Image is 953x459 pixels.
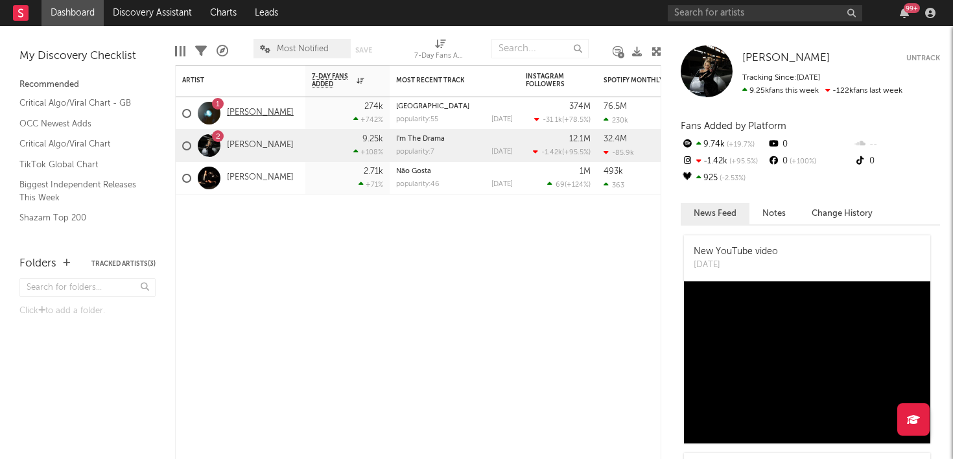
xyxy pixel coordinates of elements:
[491,181,513,188] div: [DATE]
[396,135,513,143] div: I'm The Drama
[854,136,940,153] div: --
[788,158,816,165] span: +100 %
[491,116,513,123] div: [DATE]
[668,5,862,21] input: Search for artists
[19,231,143,246] a: YouTube Hottest Videos
[19,96,143,110] a: Critical Algo/Viral Chart - GB
[414,32,466,70] div: 7-Day Fans Added (7-Day Fans Added)
[854,153,940,170] div: 0
[547,180,591,189] div: ( )
[681,170,767,187] div: 925
[491,148,513,156] div: [DATE]
[681,153,767,170] div: -1.42k
[396,181,440,188] div: popularity: 46
[742,87,902,95] span: -122k fans last week
[19,117,143,131] a: OCC Newest Adds
[396,116,438,123] div: popularity: 55
[799,203,886,224] button: Change History
[19,137,143,151] a: Critical Algo/Viral Chart
[604,135,627,143] div: 32.4M
[353,115,383,124] div: +742 %
[364,167,383,176] div: 2.71k
[604,76,701,84] div: Spotify Monthly Listeners
[580,167,591,176] div: 1M
[396,168,513,175] div: Não Gosta
[359,180,383,189] div: +71 %
[19,278,156,297] input: Search for folders...
[541,149,562,156] span: -1.42k
[19,49,156,64] div: My Discovery Checklist
[227,140,294,151] a: [PERSON_NAME]
[277,45,329,53] span: Most Notified
[725,141,755,148] span: +19.7 %
[742,74,820,82] span: Tracking Since: [DATE]
[742,52,830,65] a: [PERSON_NAME]
[681,203,749,224] button: News Feed
[491,39,589,58] input: Search...
[767,153,853,170] div: 0
[195,32,207,70] div: Filters
[604,102,627,111] div: 76.5M
[569,102,591,111] div: 374M
[742,53,830,64] span: [PERSON_NAME]
[396,103,469,110] a: [GEOGRAPHIC_DATA]
[396,103,513,110] div: Hampstead
[749,203,799,224] button: Notes
[19,158,143,172] a: TikTok Global Chart
[681,136,767,153] div: 9.74k
[604,181,624,189] div: 363
[396,168,431,175] a: Não Gosta
[564,149,589,156] span: +95.5 %
[767,136,853,153] div: 0
[534,115,591,124] div: ( )
[19,211,143,225] a: Shazam Top 200
[569,135,591,143] div: 12.1M
[904,3,920,13] div: 99 +
[355,47,372,54] button: Save
[19,178,143,204] a: Biggest Independent Releases This Week
[91,261,156,267] button: Tracked Artists(3)
[526,73,571,88] div: Instagram Followers
[175,32,185,70] div: Edit Columns
[742,87,819,95] span: 9.25k fans this week
[900,8,909,18] button: 99+
[567,182,589,189] span: +124 %
[364,102,383,111] div: 274k
[906,52,940,65] button: Untrack
[543,117,562,124] span: -31.1k
[604,167,623,176] div: 493k
[396,135,445,143] a: I'm The Drama
[727,158,758,165] span: +95.5 %
[694,245,778,259] div: New YouTube video
[19,77,156,93] div: Recommended
[414,49,466,64] div: 7-Day Fans Added (7-Day Fans Added)
[227,108,294,119] a: [PERSON_NAME]
[556,182,565,189] span: 69
[533,148,591,156] div: ( )
[19,256,56,272] div: Folders
[718,175,746,182] span: -2.53 %
[19,303,156,319] div: Click to add a folder.
[604,148,634,157] div: -85.9k
[396,148,434,156] div: popularity: 7
[564,117,589,124] span: +78.5 %
[312,73,353,88] span: 7-Day Fans Added
[362,135,383,143] div: 9.25k
[217,32,228,70] div: A&R Pipeline
[182,76,279,84] div: Artist
[694,259,778,272] div: [DATE]
[227,172,294,183] a: [PERSON_NAME]
[604,116,628,124] div: 230k
[396,76,493,84] div: Most Recent Track
[353,148,383,156] div: +108 %
[681,121,786,131] span: Fans Added by Platform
